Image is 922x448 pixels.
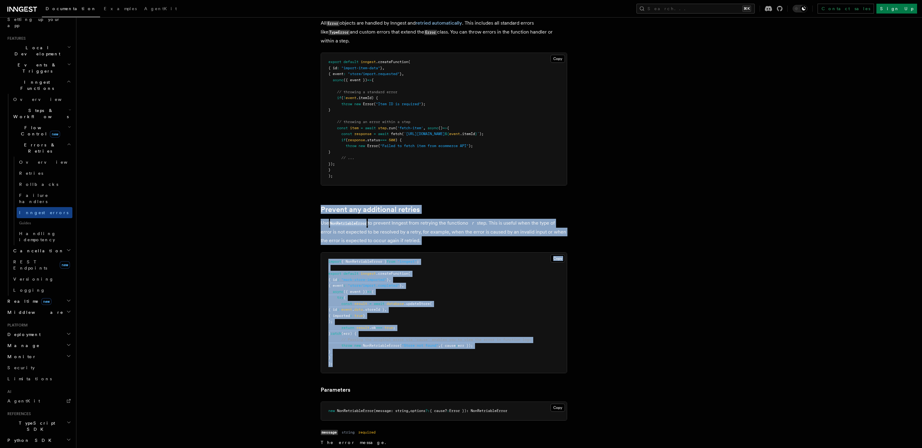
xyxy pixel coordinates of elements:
dd: string [342,430,355,435]
span: , [384,307,387,312]
span: result [354,302,367,306]
span: } [328,331,331,336]
span: new [50,131,60,138]
span: "mark-store-imported" [341,278,387,282]
span: { id [328,278,337,282]
span: : [447,409,449,413]
span: return [341,326,354,330]
span: new [354,343,361,348]
a: Versioning [11,274,72,285]
a: Retries [17,168,72,179]
a: Parameters [321,386,350,394]
span: : [337,307,339,312]
span: 'fetch-item' [397,126,423,130]
span: `[URL][DOMAIN_NAME] [404,132,445,136]
span: AI [5,389,11,394]
span: Local Development [5,45,67,57]
span: REST Endpoints [13,259,47,270]
span: References [5,411,31,416]
span: ({ event }) [343,290,367,294]
span: => [367,290,372,294]
span: options [410,409,425,413]
a: Rollbacks [17,179,72,190]
span: Versioning [13,277,54,282]
span: : [343,283,346,288]
span: { event [328,72,343,76]
span: Examples [104,6,137,11]
span: ) { [395,138,402,142]
a: Documentation [42,2,100,17]
button: Errors & Retries [11,139,72,157]
span: : [337,278,339,282]
span: ); [421,102,425,106]
code: message [321,430,338,435]
span: Logging [13,288,45,293]
span: "store/import.requested" [348,72,400,76]
span: Deployment [5,331,41,338]
span: ( [408,271,410,276]
span: // ... [341,156,354,160]
button: Steps & Workflows [11,105,72,122]
span: , [402,283,404,288]
span: ( [395,126,397,130]
span: await [378,132,389,136]
span: default [343,60,359,64]
span: const [341,302,352,306]
span: Manage [5,342,40,349]
a: REST Endpointsnew [11,256,72,274]
span: export [328,271,341,276]
span: if [341,138,346,142]
span: Overview [19,160,83,165]
span: ( [378,144,380,148]
span: NonRetriableError [363,343,400,348]
button: Copy [550,404,565,412]
span: Platform [5,323,28,328]
span: Overview [13,97,77,102]
span: Documentation [46,6,96,11]
span: ); [469,144,473,148]
span: , [438,343,441,348]
a: retried automatically [416,20,462,26]
button: Search...⌘K [636,4,755,14]
span: result [356,326,369,330]
span: .createFunction [376,271,408,276]
span: new [354,102,361,106]
span: async [428,126,438,130]
span: Inngest Functions [5,79,67,91]
span: ); [328,362,333,366]
span: === [376,326,382,330]
span: { imported [328,314,350,318]
span: ; [393,326,395,330]
a: AgentKit [140,2,181,17]
span: Errors & Retries [11,142,67,154]
span: : [343,72,346,76]
button: Cancellation [11,245,72,256]
span: } [363,314,365,318]
span: { event [328,283,343,288]
span: } [387,278,389,282]
span: Error [363,102,374,106]
button: Inngest Functions [5,77,72,94]
span: data [354,307,363,312]
span: Steps & Workflows [11,107,69,120]
span: ( [341,96,343,100]
span: ?: [425,409,430,413]
span: ( [346,138,348,142]
span: Events & Triggers [5,62,67,74]
span: { id [328,307,337,312]
span: event [346,96,356,100]
span: "store/import.completed" [348,283,400,288]
span: { cause? [430,409,447,413]
em: or [465,220,477,226]
span: (message: string [374,409,408,413]
span: "Item ID is required" [376,102,421,106]
a: Failure handlers [17,190,72,207]
span: "inngest" [397,259,417,264]
span: ); [479,132,484,136]
span: = [374,132,376,136]
span: database [387,302,404,306]
span: ${ [445,132,449,136]
span: inngest [361,271,376,276]
span: : [350,314,352,318]
span: AgentKit [144,6,177,11]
